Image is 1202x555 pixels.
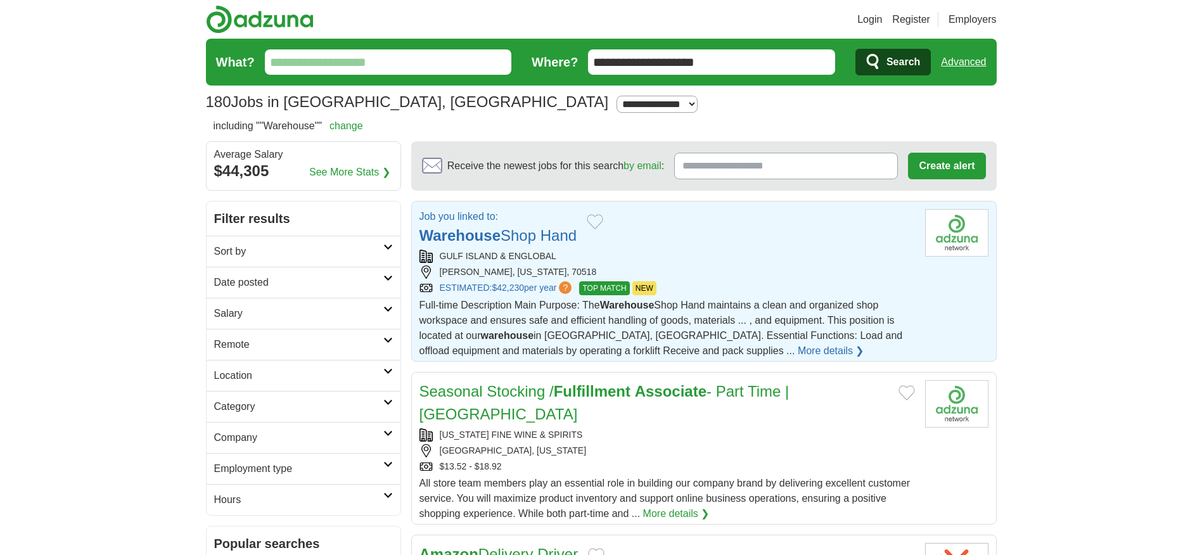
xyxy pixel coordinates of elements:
[419,265,915,279] div: [PERSON_NAME], [US_STATE], 70518
[623,160,662,171] a: by email
[207,329,400,360] a: Remote
[419,428,915,442] div: [US_STATE] FINE WINE & SPIRITS
[214,368,383,383] h2: Location
[419,478,911,519] span: All store team members play an essential role in building our company brand by delivering excelle...
[559,281,572,294] span: ?
[447,158,664,174] span: Receive the newest jobs for this search :
[632,281,656,295] span: NEW
[925,380,988,428] img: Company logo
[214,244,383,259] h2: Sort by
[214,118,363,134] h2: including ""Warehouse""
[214,306,383,321] h2: Salary
[214,160,393,182] div: $44,305
[309,165,390,180] a: See More Stats ❯
[908,153,985,179] button: Create alert
[886,49,920,75] span: Search
[206,5,314,34] img: Adzuna logo
[207,422,400,453] a: Company
[643,506,710,521] a: More details ❯
[214,492,383,507] h2: Hours
[214,534,393,553] h2: Popular searches
[941,49,986,75] a: Advanced
[419,383,790,423] a: Seasonal Stocking /Fulfillment Associate- Part Time | [GEOGRAPHIC_DATA]
[492,283,524,293] span: $42,230
[855,49,931,75] button: Search
[440,281,575,295] a: ESTIMATED:$42,230per year?
[206,93,609,110] h1: Jobs in [GEOGRAPHIC_DATA], [GEOGRAPHIC_DATA]
[419,227,577,244] a: WarehouseShop Hand
[207,236,400,267] a: Sort by
[419,300,903,356] span: Full-time Description Main Purpose: The Shop Hand maintains a clean and organized shop workspace ...
[600,300,655,310] strong: Warehouse
[587,214,603,229] button: Add to favorite jobs
[419,460,915,473] div: $13.52 - $18.92
[419,209,577,224] p: Job you linked to:
[214,150,393,160] div: Average Salary
[207,453,400,484] a: Employment type
[214,461,383,476] h2: Employment type
[214,337,383,352] h2: Remote
[419,444,915,457] div: [GEOGRAPHIC_DATA], [US_STATE]
[207,484,400,515] a: Hours
[207,360,400,391] a: Location
[207,391,400,422] a: Category
[532,53,578,72] label: Where?
[207,267,400,298] a: Date posted
[329,120,363,131] a: change
[898,385,915,400] button: Add to favorite jobs
[949,12,997,27] a: Employers
[207,201,400,236] h2: Filter results
[419,227,501,244] strong: Warehouse
[214,275,383,290] h2: Date posted
[214,399,383,414] h2: Category
[892,12,930,27] a: Register
[216,53,255,72] label: What?
[798,343,864,359] a: More details ❯
[925,209,988,257] img: Company logo
[857,12,882,27] a: Login
[579,281,629,295] span: TOP MATCH
[206,91,231,113] span: 180
[207,298,400,329] a: Salary
[419,250,915,263] div: GULF ISLAND & ENGLOBAL
[480,330,534,341] strong: warehouse
[635,383,706,400] strong: Associate
[214,430,383,445] h2: Company
[554,383,630,400] strong: Fulfillment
